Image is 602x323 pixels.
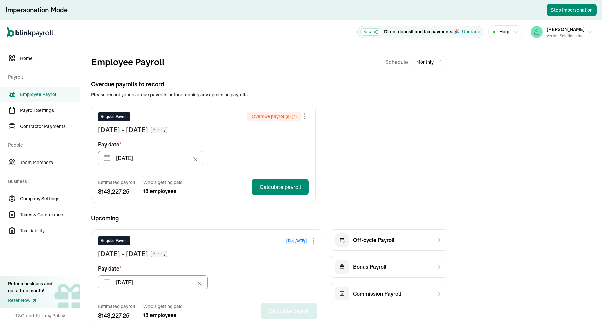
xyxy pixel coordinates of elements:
span: Company Settings [20,195,80,202]
span: Monthly [151,127,167,133]
span: Who’s getting paid [143,303,183,310]
span: Employee Payroll [20,91,80,98]
span: Commission Payroll [353,290,401,298]
span: Estimated payroll [98,303,135,310]
div: Schedule [385,55,447,69]
span: Help [499,28,509,35]
input: XX/XX/XX [98,275,208,289]
h2: Employee Payroll [91,55,165,69]
span: Who’s getting paid [143,179,183,186]
span: T&C [15,312,24,319]
button: Stop Impersonation [547,4,597,16]
span: Home [20,55,80,62]
span: Overdue payrolls to record [91,80,447,89]
span: Estimated payroll [98,179,135,186]
span: Regular Payroll [101,238,128,244]
span: Business [8,171,76,190]
input: XX/XX/XX [98,151,203,165]
span: Please record your overdue payrolls before running any upcoming payrolls [91,91,447,98]
span: Payroll Settings [20,107,80,114]
div: Verton Solutions Inc [547,33,585,39]
span: Contractor Payments [20,123,80,130]
div: Refer a business and get a free month! [8,280,52,294]
button: Calculate payroll [261,303,317,319]
span: Due [DATE] [286,238,307,244]
span: Payroll [8,67,76,86]
span: Tax Liability [20,227,80,234]
button: Upgrade [462,28,480,35]
span: Upcoming [91,214,447,223]
span: Taxes & Compliance [20,211,80,218]
button: [PERSON_NAME]Verton Solutions Inc [528,24,595,40]
span: Regular Payroll [101,114,128,120]
span: 18 employees [143,187,183,195]
p: Direct deposit and tax payments 🎉 [384,28,459,35]
span: [PERSON_NAME] [547,26,585,32]
span: Team Members [20,159,80,166]
a: Refer Now [8,297,52,304]
nav: Global [7,22,53,42]
button: Monthly [411,56,447,68]
span: Privacy Policy [36,312,65,319]
iframe: Chat Widget [491,251,602,323]
span: New [360,28,381,36]
span: $ 143,227.25 [98,311,135,320]
button: Calculate payroll [252,179,309,195]
span: [DATE] - [DATE] [98,125,148,135]
span: $ 143,227.25 [98,187,135,196]
span: Bonus Payroll [353,263,386,271]
span: [DATE] - [DATE] [98,249,148,259]
span: Pay date [98,264,121,273]
span: 18 employees [143,311,183,319]
span: Off-cycle Payroll [353,236,394,244]
span: Monthly [151,251,167,257]
div: Impersonation Mode [5,5,68,15]
span: Pay date [98,140,121,148]
span: Overdue payroll(s) ( 7 ) [252,113,297,120]
span: People [8,135,76,154]
button: Help [488,25,523,38]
